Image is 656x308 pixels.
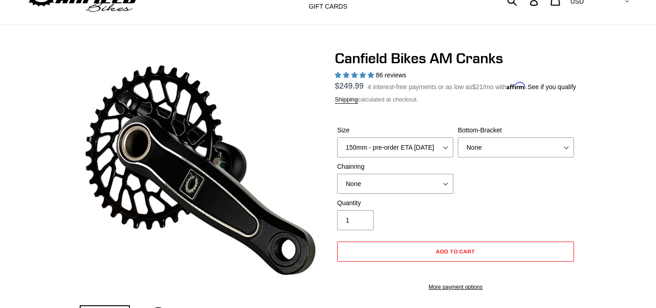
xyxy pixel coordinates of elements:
a: Shipping [335,96,358,104]
label: Chainring [337,162,453,172]
button: Add to cart [337,242,574,262]
div: calculated at checkout. [335,95,576,104]
label: Bottom-Bracket [458,126,574,135]
p: 4 interest-free payments or as low as /mo with . [368,80,576,92]
span: $21 [472,83,483,91]
label: Quantity [337,198,453,208]
label: Size [337,126,453,135]
span: 4.97 stars [335,71,376,79]
span: $249.99 [335,81,364,91]
a: More payment options [337,283,574,291]
a: GIFT CARDS [304,0,352,13]
span: Affirm [507,82,526,90]
h1: Canfield Bikes AM Cranks [335,50,576,67]
span: GIFT CARDS [309,3,348,10]
a: See if you qualify - Learn more about Affirm Financing (opens in modal) [528,83,576,91]
span: 86 reviews [376,71,406,79]
span: Add to cart [436,248,476,255]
